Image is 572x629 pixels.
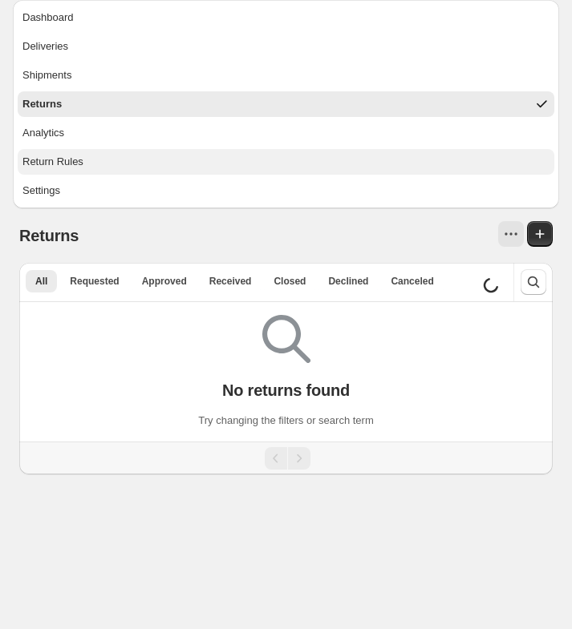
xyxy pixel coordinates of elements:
span: Canceled [391,275,433,288]
div: Return Rules [22,154,83,170]
button: Search and filter results [521,269,546,295]
div: Returns [22,96,62,112]
span: Received [209,275,252,288]
p: Try changing the filters or search term [198,413,373,429]
button: Return Rules [18,149,554,175]
span: Requested [70,275,119,288]
div: Analytics [22,125,64,141]
button: Deliveries [18,34,554,59]
p: No returns found [222,381,350,400]
button: Settings [18,178,554,204]
button: Shipments [18,62,554,88]
span: Closed [274,275,306,288]
span: All [35,275,47,288]
button: Add return [527,221,553,247]
button: Analytics [18,120,554,146]
button: Dashboard [18,5,554,30]
span: Declined [328,275,368,288]
button: Returns [18,91,554,117]
nav: Pagination [19,442,553,474]
div: Settings [22,183,60,199]
span: Approved [142,275,187,288]
div: Dashboard [22,10,74,26]
img: Empty search results [262,315,310,363]
button: View actions for Returns [498,221,524,247]
div: Deliveries [22,38,68,54]
span: Returns [19,227,79,244]
div: Shipments [22,67,71,83]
